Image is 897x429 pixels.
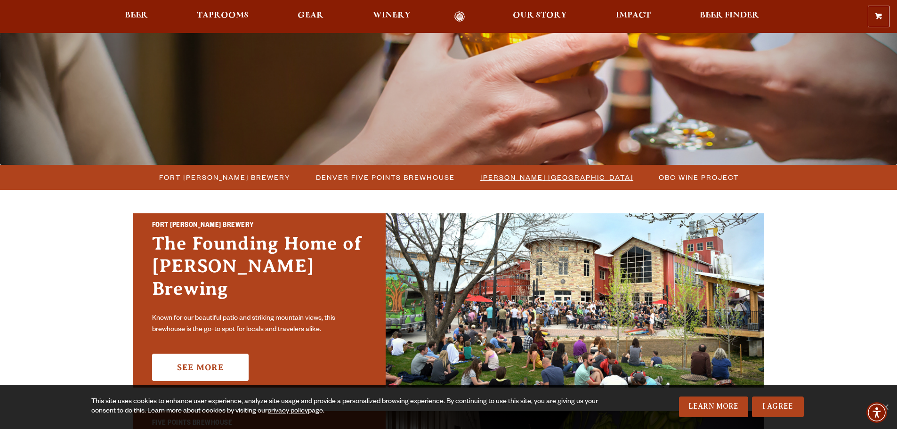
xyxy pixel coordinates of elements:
[125,12,148,19] span: Beer
[267,408,308,415] a: privacy policy
[373,12,411,19] span: Winery
[152,220,367,232] h2: Fort [PERSON_NAME] Brewery
[442,11,477,22] a: Odell Home
[386,213,764,388] img: Fort Collins Brewery & Taproom'
[694,11,765,22] a: Beer Finder
[152,354,249,381] a: See More
[475,170,638,184] a: [PERSON_NAME] [GEOGRAPHIC_DATA]
[119,11,154,22] a: Beer
[700,12,759,19] span: Beer Finder
[291,11,330,22] a: Gear
[316,170,455,184] span: Denver Five Points Brewhouse
[679,397,748,417] a: Learn More
[616,12,651,19] span: Impact
[653,170,743,184] a: OBC Wine Project
[659,170,739,184] span: OBC Wine Project
[91,397,601,416] div: This site uses cookies to enhance user experience, analyze site usage and provide a personalized ...
[866,402,887,423] div: Accessibility Menu
[480,170,633,184] span: [PERSON_NAME] [GEOGRAPHIC_DATA]
[367,11,417,22] a: Winery
[610,11,657,22] a: Impact
[154,170,295,184] a: Fort [PERSON_NAME] Brewery
[310,170,460,184] a: Denver Five Points Brewhouse
[152,313,367,336] p: Known for our beautiful patio and striking mountain views, this brewhouse is the go-to spot for l...
[191,11,255,22] a: Taprooms
[507,11,573,22] a: Our Story
[298,12,323,19] span: Gear
[513,12,567,19] span: Our Story
[752,397,804,417] a: I Agree
[197,12,249,19] span: Taprooms
[152,232,367,309] h3: The Founding Home of [PERSON_NAME] Brewing
[159,170,291,184] span: Fort [PERSON_NAME] Brewery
